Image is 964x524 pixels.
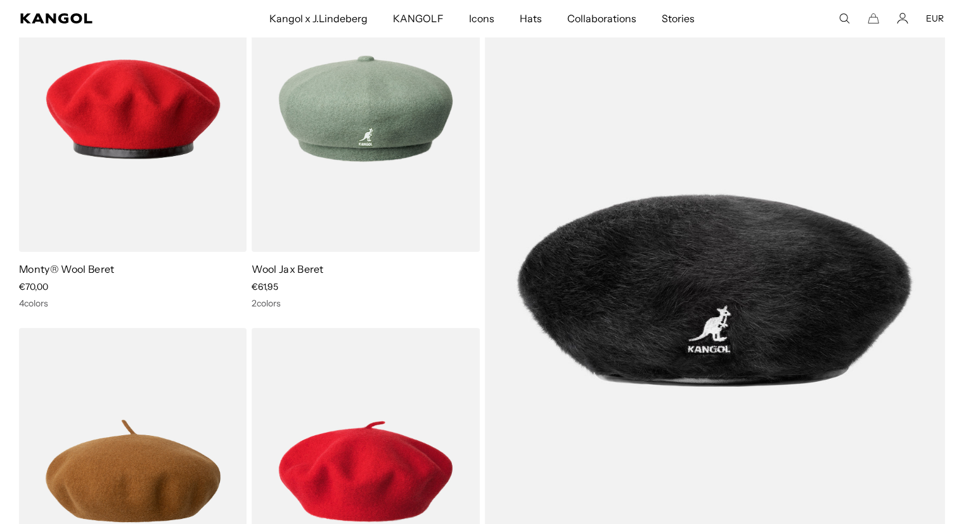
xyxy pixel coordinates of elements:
[252,281,278,292] span: €61,95
[868,13,879,24] button: Cart
[252,263,323,275] a: Wool Jax Beret
[252,298,479,309] div: 2 colors
[19,298,247,309] div: 4 colors
[839,13,850,24] summary: Search here
[897,13,908,24] a: Account
[20,13,177,23] a: Kangol
[926,13,944,24] button: EUR
[19,263,114,275] a: Monty® Wool Beret
[19,281,48,292] span: €70,00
